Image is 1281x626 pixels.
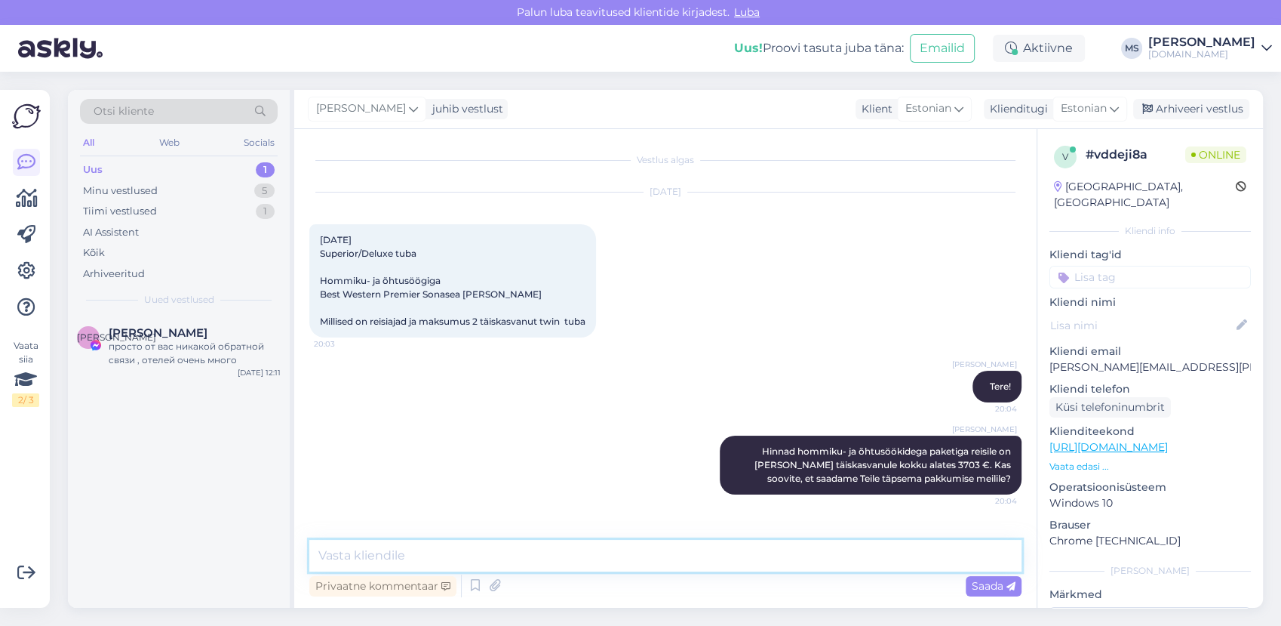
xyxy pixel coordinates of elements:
[734,41,763,55] b: Uus!
[256,204,275,219] div: 1
[83,204,157,219] div: Tiimi vestlused
[1049,533,1251,549] p: Chrome [TECHNICAL_ID]
[83,162,103,177] div: Uus
[83,225,139,240] div: AI Assistent
[1050,317,1233,334] input: Lisa nimi
[316,100,406,117] span: [PERSON_NAME]
[241,133,278,153] div: Socials
[984,101,1048,117] div: Klienditugi
[144,293,214,307] span: Uued vestlused
[1049,587,1251,603] p: Märkmed
[12,339,39,407] div: Vaata siia
[734,39,904,57] div: Proovi tasuta juba täna:
[156,133,183,153] div: Web
[314,338,370,350] span: 20:03
[1049,247,1251,263] p: Kliendi tag'id
[1049,359,1251,375] p: [PERSON_NAME][EMAIL_ADDRESS][PERSON_NAME][DOMAIN_NAME]
[1049,294,1251,310] p: Kliendi nimi
[256,162,275,177] div: 1
[1049,495,1251,511] p: Windows 10
[1185,146,1246,163] span: Online
[309,185,1021,199] div: [DATE]
[990,381,1011,392] span: Tere!
[12,102,41,131] img: Askly Logo
[1061,100,1107,117] span: Estonian
[83,267,145,282] div: Arhiveeritud
[426,101,503,117] div: juhib vestlust
[109,340,281,367] div: просто от вас никакой обратной связи , отелей очень много
[109,326,207,340] span: Ирина Марченко
[910,34,975,63] button: Emailid
[754,446,1013,484] span: Hinnad hommiku- ja õhtusöökidega paketiga reisile on [PERSON_NAME] täiskasvanule kokku alates 370...
[1049,266,1251,288] input: Lisa tag
[1148,48,1255,60] div: [DOMAIN_NAME]
[1133,99,1249,119] div: Arhiveeri vestlus
[83,245,105,261] div: Kõik
[952,359,1017,370] span: [PERSON_NAME]
[1049,480,1251,495] p: Operatsioonisüsteem
[309,153,1021,167] div: Vestlus algas
[1049,517,1251,533] p: Brauser
[905,100,951,117] span: Estonian
[1086,146,1185,164] div: # vddeji8a
[1121,38,1142,59] div: MS
[254,183,275,199] div: 5
[1049,460,1251,473] p: Vaata edasi ...
[730,5,764,19] span: Luba
[952,424,1017,435] span: [PERSON_NAME]
[1148,36,1255,48] div: [PERSON_NAME]
[309,576,456,597] div: Privaatne kommentaar
[12,393,39,407] div: 2 / 3
[1049,424,1251,439] p: Klienditeekond
[1049,440,1168,454] a: [URL][DOMAIN_NAME]
[1049,397,1171,418] div: Küsi telefoninumbrit
[1049,224,1251,238] div: Kliendi info
[1049,564,1251,578] div: [PERSON_NAME]
[993,35,1085,62] div: Aktiivne
[80,133,97,153] div: All
[320,234,585,327] span: [DATE] Superior/Deluxe tuba Hommiku- ja õhtusöögiga Best Western Premier Sonasea [PERSON_NAME] Mi...
[238,367,281,378] div: [DATE] 12:11
[1054,179,1236,211] div: [GEOGRAPHIC_DATA], [GEOGRAPHIC_DATA]
[856,101,892,117] div: Klient
[83,183,158,199] div: Minu vestlused
[1049,344,1251,359] p: Kliendi email
[960,403,1017,415] span: 20:04
[1148,36,1272,60] a: [PERSON_NAME][DOMAIN_NAME]
[960,495,1017,507] span: 20:04
[1062,151,1068,162] span: v
[1049,381,1251,397] p: Kliendi telefon
[972,579,1015,593] span: Saada
[77,332,156,343] span: [PERSON_NAME]
[94,103,154,119] span: Otsi kliente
